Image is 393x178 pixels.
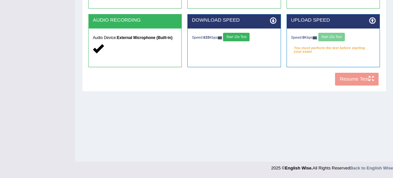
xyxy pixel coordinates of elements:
div: Speed: Kbps [192,33,276,43]
h2: AUDIO RECORDING [93,17,177,23]
strong: 0 [303,35,305,39]
img: ajax-loader-fb-connection.gif [218,36,222,39]
strong: English Wise. [285,166,312,170]
button: Start 10s Test [223,33,250,41]
strong: External Microphone (Built-in) [117,35,173,40]
div: 2025 © All Rights Reserved [271,162,393,171]
img: ajax-loader-fb-connection.gif [313,36,317,39]
h2: DOWNLOAD SPEED [192,17,276,23]
h5: Audio Device: [93,36,177,40]
div: Speed: Kbps [291,33,376,43]
h2: UPLOAD SPEED [291,17,376,23]
a: Back to English Wise [350,166,393,170]
em: You must perform the test before starting your exam [291,44,376,53]
strong: 633 [203,35,209,39]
